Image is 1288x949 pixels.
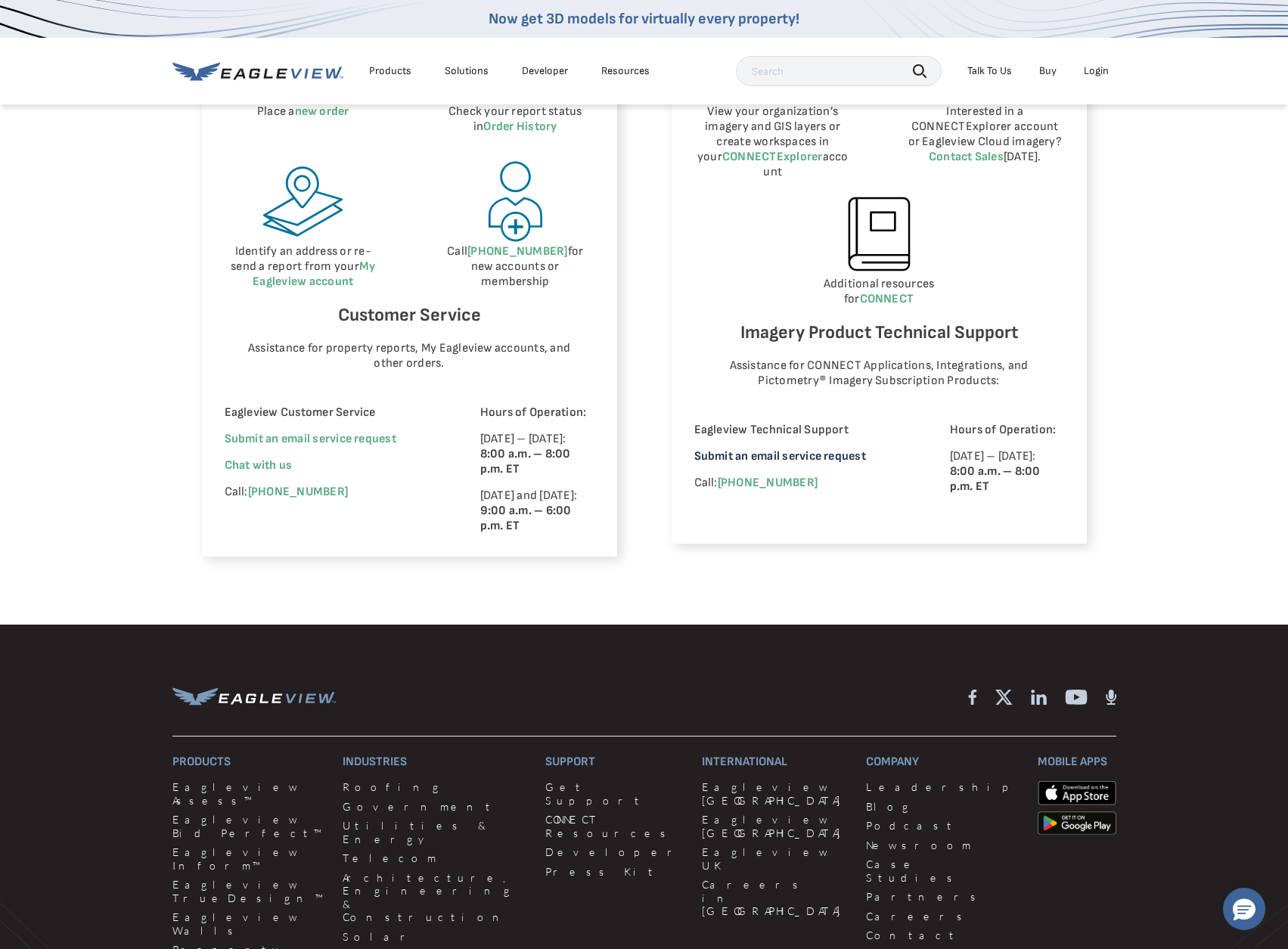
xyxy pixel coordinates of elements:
a: Partners [866,890,1019,904]
h3: Company [866,755,1019,769]
a: Eagleview Walls [172,910,325,937]
img: google-play-store_b9643a.png [1038,811,1116,836]
a: Architecture, Engineering & Construction [343,871,527,924]
a: Telecom [343,851,527,865]
a: Eagleview Assess™ [172,780,325,807]
h3: Industries [343,755,527,769]
p: [DATE] and [DATE]: [480,488,594,534]
p: Call: [694,476,908,491]
a: Case Studies [866,858,1019,884]
a: My Eagleview account [253,259,375,289]
div: Resources [601,64,650,78]
h6: Customer Service [225,301,594,330]
a: Get Support [545,780,684,807]
div: Login [1084,64,1109,78]
a: [PHONE_NUMBER] [248,485,348,499]
a: Eagleview TrueDesign™ [172,878,325,904]
div: Solutions [445,64,489,78]
a: Eagleview Bid Perfect™ [172,813,325,839]
a: Solar [343,930,527,944]
p: Hours of Operation: [950,423,1064,438]
a: Contact Sales [929,150,1004,164]
a: Podcast [866,819,1019,833]
a: [PHONE_NUMBER] [467,244,567,259]
strong: 9:00 a.m. – 6:00 p.m. ET [480,504,572,533]
strong: 8:00 a.m. – 8:00 p.m. ET [480,447,571,476]
p: Assistance for property reports, My Eagleview accounts, and other orders. [239,341,579,371]
a: Roofing [343,780,527,794]
p: Eagleview Technical Support [694,423,908,438]
span: Chat with us [225,458,293,473]
a: Careers in [GEOGRAPHIC_DATA] [702,878,848,918]
a: CONNECTExplorer [722,150,823,164]
a: Leadership [866,780,1019,794]
p: [DATE] – [DATE]: [480,432,594,477]
a: Utilities & Energy [343,819,527,845]
p: Identify an address or re-send a report from your [225,244,383,290]
h3: Products [172,755,325,769]
p: Assistance for CONNECT Applications, Integrations, and Pictometry® Imagery Subscription Products: [709,358,1049,389]
a: Developer [545,845,684,859]
div: Talk To Us [967,64,1012,78]
p: Check your report status in [436,104,594,135]
a: Developer [522,64,568,78]
input: Search [736,56,942,86]
div: Products [369,64,411,78]
a: new order [295,104,349,119]
a: Newsroom [866,839,1019,852]
a: Press Kit [545,865,684,879]
a: Submit an email service request [225,432,396,446]
a: [PHONE_NUMBER] [718,476,818,490]
p: Call for new accounts or membership [436,244,594,290]
p: Hours of Operation: [480,405,594,420]
h3: Mobile Apps [1038,755,1116,769]
p: Eagleview Customer Service [225,405,439,420]
p: Interested in a CONNECTExplorer account or Eagleview Cloud imagery? [DATE]. [906,104,1064,165]
button: Hello, have a question? Let’s chat. [1223,888,1265,930]
a: Eagleview [GEOGRAPHIC_DATA] [702,780,848,807]
h6: Imagery Product Technical Support [694,318,1064,347]
h3: Support [545,755,684,769]
a: CONNECT Resources [545,813,684,839]
img: apple-app-store.png [1038,780,1116,805]
a: CONNECT [860,292,914,306]
a: Blog [866,800,1019,814]
p: [DATE] – [DATE]: [950,449,1064,495]
a: Now get 3D models for virtually every property! [489,10,799,28]
a: Government [343,800,527,814]
a: Careers [866,910,1019,923]
strong: 8:00 a.m. – 8:00 p.m. ET [950,464,1041,494]
p: View your organization’s imagery and GIS layers or create workspaces in your account [694,104,852,180]
a: Eagleview Inform™ [172,845,325,872]
a: Eagleview [GEOGRAPHIC_DATA] [702,813,848,839]
p: Call: [225,485,439,500]
p: Additional resources for [694,277,1064,307]
a: Contact [866,929,1019,942]
p: Place a [225,104,383,119]
a: Buy [1039,64,1057,78]
a: Eagleview UK [702,845,848,872]
a: Submit an email service request [694,449,866,464]
h3: International [702,755,848,769]
a: Order History [483,119,557,134]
